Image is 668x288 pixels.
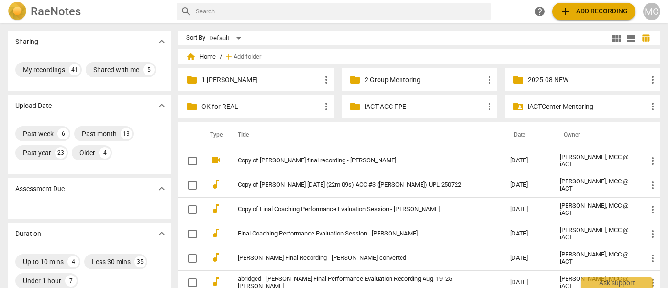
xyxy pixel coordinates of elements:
[531,3,548,20] a: Help
[226,122,502,149] th: Title
[155,226,169,241] button: Show more
[321,74,332,85] span: more_vert
[202,122,226,149] th: Type
[65,275,77,287] div: 7
[534,6,546,17] span: help
[647,74,658,85] span: more_vert
[502,222,552,246] td: [DATE]
[625,32,637,44] span: view_list
[180,6,192,17] span: search
[8,2,169,21] a: LogoRaeNotes
[8,2,27,21] img: Logo
[560,178,632,192] div: [PERSON_NAME], MCC @ iACT
[528,102,647,112] p: iACTCenter Mentoring
[92,257,131,267] div: Less 30 mins
[238,255,476,262] a: [PERSON_NAME] Final Recording - [PERSON_NAME]-converted
[610,31,624,45] button: Tile view
[186,74,198,85] span: folder
[502,122,552,149] th: Date
[484,101,495,112] span: more_vert
[155,34,169,49] button: Show more
[69,64,80,75] div: 41
[196,4,487,19] input: Search
[15,37,38,47] p: Sharing
[23,257,64,267] div: Up to 10 mins
[484,74,495,85] span: more_vert
[220,53,222,61] span: /
[210,154,222,166] span: videocam
[209,31,245,46] div: Default
[186,34,205,42] div: Sort By
[99,147,111,159] div: 4
[624,31,638,45] button: List view
[560,6,571,17] span: add
[210,203,222,214] span: audiotrack
[641,33,650,43] span: table_chart
[55,147,67,159] div: 23
[238,230,476,237] a: Final Coaching Performance Evaluation Session - [PERSON_NAME]
[210,276,222,288] span: audiotrack
[15,184,65,194] p: Assessment Due
[238,157,476,164] a: Copy of [PERSON_NAME] final recording - [PERSON_NAME]
[67,256,79,267] div: 4
[15,101,52,111] p: Upload Date
[365,75,484,85] p: 2 Group Mentoring
[156,36,167,47] span: expand_more
[560,251,632,266] div: [PERSON_NAME], MCC @ iACT
[210,179,222,190] span: audiotrack
[201,102,321,112] p: OK for REAL
[82,129,117,139] div: Past month
[143,64,155,75] div: 5
[156,228,167,239] span: expand_more
[210,227,222,239] span: audiotrack
[560,203,632,217] div: [PERSON_NAME], MCC @ iACT
[134,256,146,267] div: 35
[93,65,139,75] div: Shared with me
[23,276,61,286] div: Under 1 hour
[611,32,623,44] span: view_module
[365,102,484,112] p: iACT ACC FPE
[643,3,660,20] button: MC
[502,173,552,197] td: [DATE]
[647,180,658,191] span: more_vert
[79,148,95,158] div: Older
[155,98,169,113] button: Show more
[321,101,332,112] span: more_vert
[349,74,361,85] span: folder
[512,74,524,85] span: folder
[647,228,658,240] span: more_vert
[560,6,628,17] span: Add recording
[210,252,222,263] span: audiotrack
[238,206,476,213] a: Copy of Final Coaching Performance Evaluation Session - [PERSON_NAME]
[186,52,216,62] span: Home
[560,227,632,241] div: [PERSON_NAME], MCC @ iACT
[201,75,321,85] p: 1 Matthew Mentoring
[552,122,639,149] th: Owner
[502,149,552,173] td: [DATE]
[647,155,658,167] span: more_vert
[552,3,635,20] button: Upload
[560,154,632,168] div: [PERSON_NAME], MCC @ iACT
[186,101,198,112] span: folder
[638,31,653,45] button: Table view
[23,129,54,139] div: Past week
[528,75,647,85] p: 2025-08 NEW
[502,246,552,270] td: [DATE]
[647,204,658,215] span: more_vert
[647,253,658,264] span: more_vert
[186,52,196,62] span: home
[224,52,234,62] span: add
[156,100,167,111] span: expand_more
[512,101,524,112] span: folder_shared
[581,277,653,288] div: Ask support
[234,53,261,61] span: Add folder
[156,183,167,194] span: expand_more
[121,128,132,139] div: 13
[647,101,658,112] span: more_vert
[155,181,169,196] button: Show more
[502,197,552,222] td: [DATE]
[238,181,476,189] a: Copy of [PERSON_NAME] [DATE] (22m 09s) ACC #3 ([PERSON_NAME]) UPL 250722
[349,101,361,112] span: folder
[31,5,81,18] h2: RaeNotes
